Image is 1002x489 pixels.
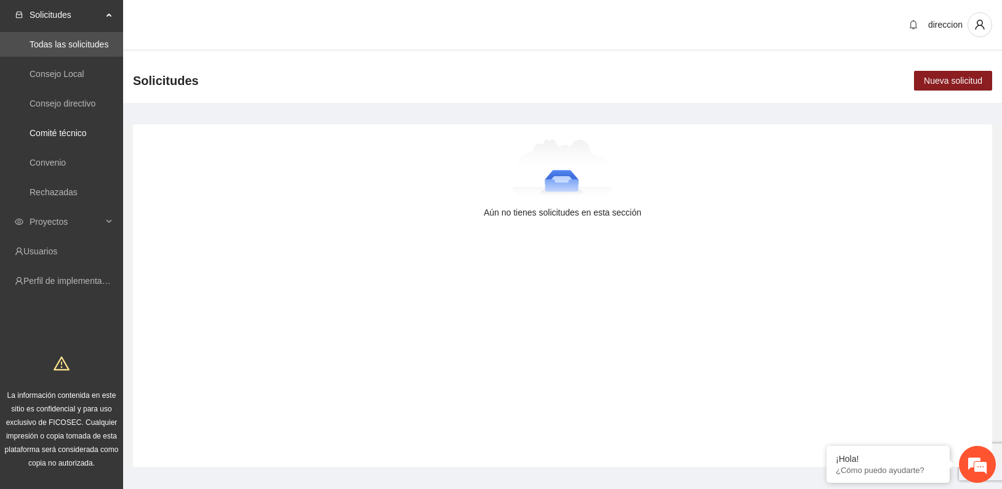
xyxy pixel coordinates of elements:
div: ¡Hola! [836,454,940,464]
a: Rechazadas [30,187,78,197]
span: Nueva solicitud [924,74,982,87]
a: Consejo directivo [30,99,95,108]
img: Aún no tienes solicitudes en esta sección [513,139,613,201]
p: ¿Cómo puedo ayudarte? [836,466,940,475]
button: bell [904,15,923,34]
a: Convenio [30,158,66,168]
span: warning [54,355,70,371]
a: Todas las solicitudes [30,39,108,49]
button: Nueva solicitud [914,71,992,91]
span: Solicitudes [30,2,102,27]
span: eye [15,217,23,226]
a: Comité técnico [30,128,87,138]
span: La información contenida en este sitio es confidencial y para uso exclusivo de FICOSEC. Cualquier... [5,391,119,467]
span: direccion [928,20,963,30]
button: user [968,12,992,37]
span: inbox [15,10,23,19]
a: Usuarios [23,246,57,256]
div: Aún no tienes solicitudes en esta sección [153,206,972,219]
a: Perfil de implementadora [23,276,119,286]
span: bell [904,20,923,30]
span: Solicitudes [133,71,199,91]
a: Consejo Local [30,69,84,79]
span: user [968,19,992,30]
span: Proyectos [30,209,102,234]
